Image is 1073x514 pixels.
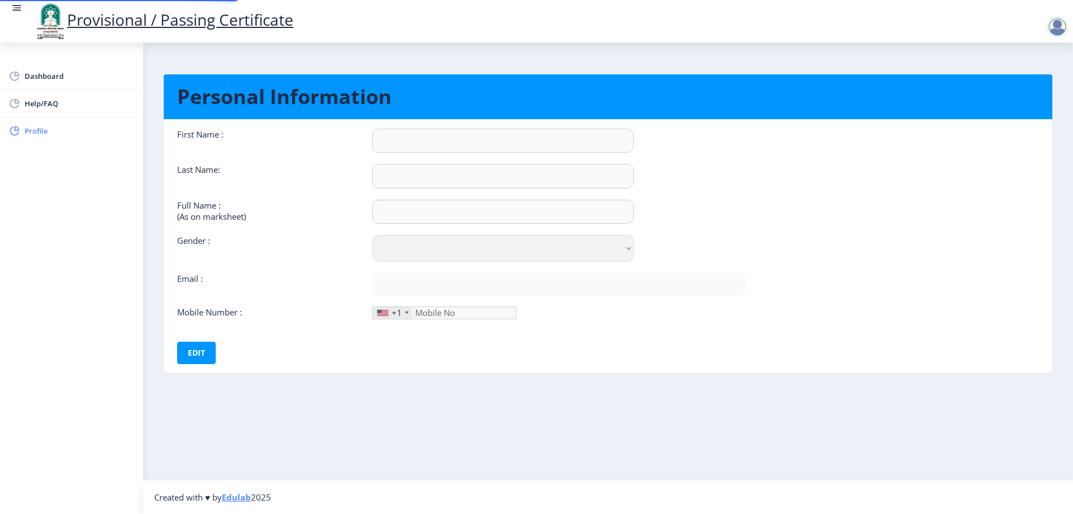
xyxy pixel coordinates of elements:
[154,492,271,503] span: Created with ♥ by 2025
[177,83,1039,110] h1: Personal Information
[373,307,412,319] div: United States: +1
[169,306,364,319] div: Mobile Number :
[222,492,251,503] a: Edulab
[372,306,517,319] input: Mobile No
[392,307,402,318] div: +1
[169,164,364,188] div: Last Name:
[25,97,134,110] span: Help/FAQ
[169,129,364,153] div: First Name :
[34,2,67,40] img: logo
[177,342,216,364] button: Edit
[169,200,364,224] div: Full Name : (As on marksheet)
[169,235,364,262] div: Gender :
[34,9,293,30] a: Provisional / Passing Certificate
[25,69,134,83] span: Dashboard
[25,124,134,138] span: Profile
[169,273,364,295] div: Email :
